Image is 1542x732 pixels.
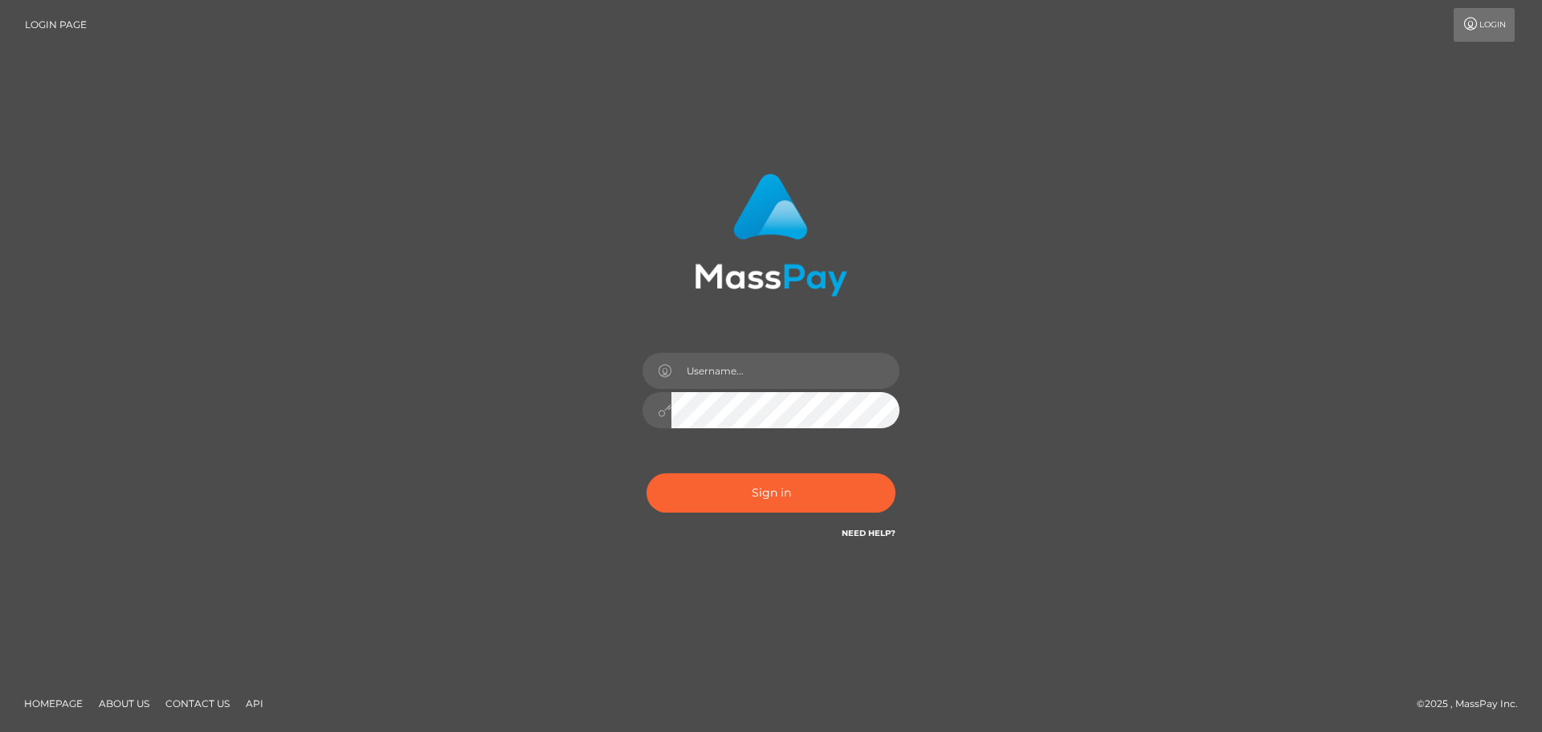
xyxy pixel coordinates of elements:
a: API [239,691,270,716]
a: Need Help? [842,528,895,538]
a: Login Page [25,8,87,42]
a: Contact Us [159,691,236,716]
button: Sign in [647,473,895,513]
a: Login [1454,8,1515,42]
div: © 2025 , MassPay Inc. [1417,695,1530,713]
input: Username... [671,353,899,389]
a: About Us [92,691,156,716]
img: MassPay Login [695,174,847,296]
a: Homepage [18,691,89,716]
